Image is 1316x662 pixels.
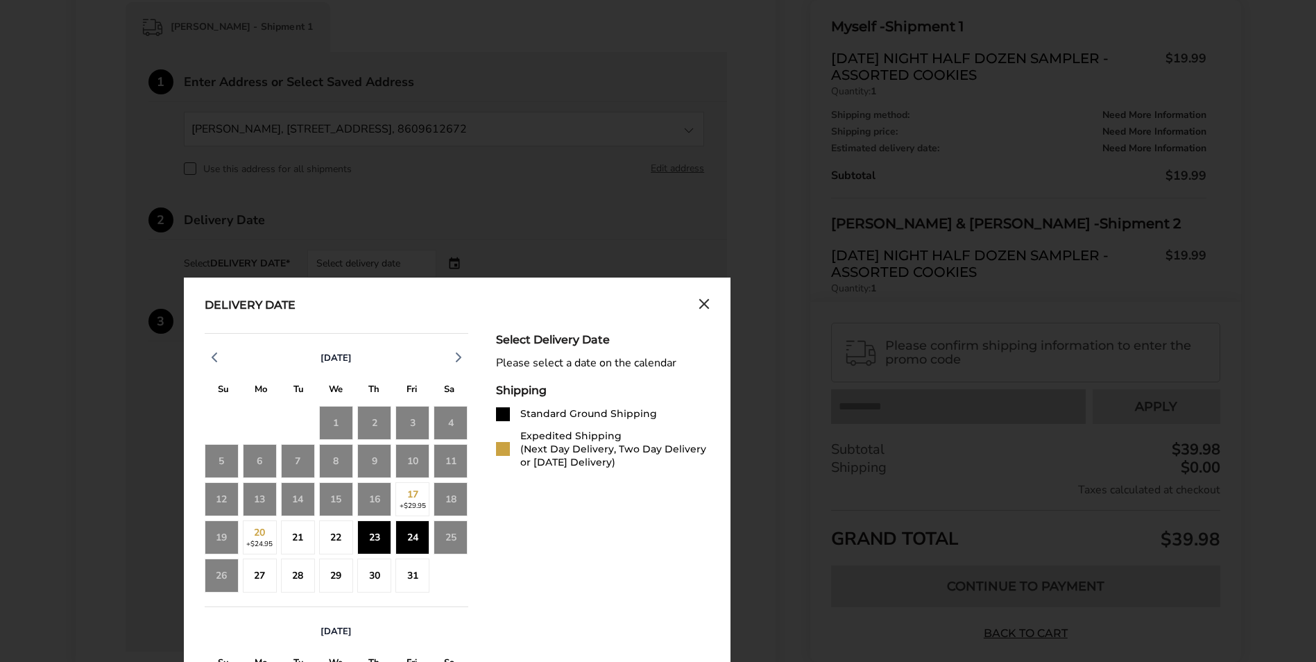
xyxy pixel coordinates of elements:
div: S [430,380,468,402]
div: Shipping [496,384,710,397]
button: [DATE] [315,352,357,364]
div: M [242,380,280,402]
div: S [205,380,242,402]
div: Delivery Date [205,298,296,314]
div: Please select a date on the calendar [496,357,710,370]
div: Expedited Shipping (Next Day Delivery, Two Day Delivery or [DATE] Delivery) [520,430,710,469]
div: F [393,380,430,402]
button: [DATE] [315,625,357,638]
span: [DATE] [321,625,352,638]
span: [DATE] [321,352,352,364]
div: T [280,380,317,402]
div: T [355,380,393,402]
button: Close calendar [699,298,710,314]
div: Standard Ground Shipping [520,407,657,421]
div: W [317,380,354,402]
div: Select Delivery Date [496,333,710,346]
